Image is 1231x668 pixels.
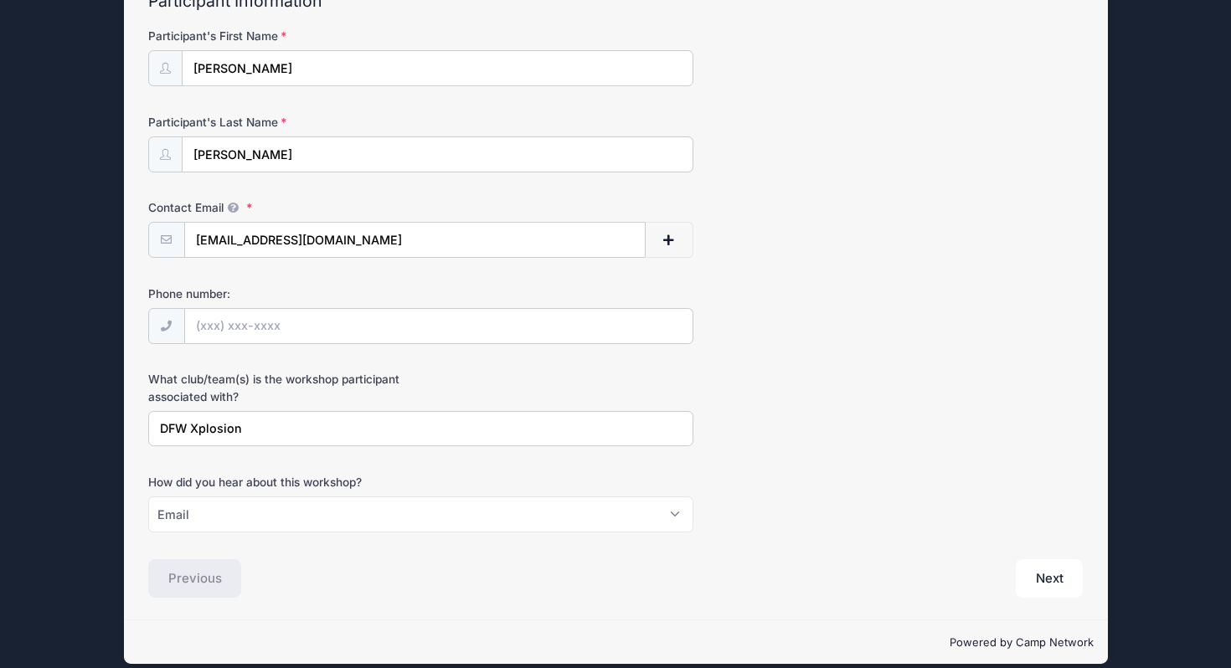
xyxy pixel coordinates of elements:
label: Participant's First Name [148,28,460,44]
button: Next [1016,559,1084,598]
input: (xxx) xxx-xxxx [184,308,693,344]
input: Participant's Last Name [182,136,693,172]
input: Participant's First Name [182,50,693,86]
label: Participant's Last Name [148,114,460,131]
p: Powered by Camp Network [137,635,1095,651]
label: Contact Email [148,199,460,216]
label: Phone number: [148,285,460,302]
input: email@email.com [184,222,646,258]
label: What club/team(s) is the workshop participant associated with? [148,371,460,405]
label: How did you hear about this workshop? [148,474,460,491]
